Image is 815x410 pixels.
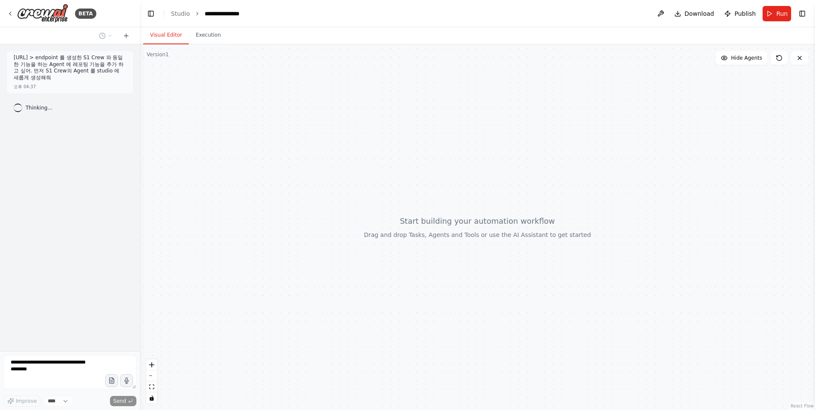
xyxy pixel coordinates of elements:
[110,396,136,406] button: Send
[189,26,228,44] button: Execution
[147,51,169,58] div: Version 1
[734,9,756,18] span: Publish
[671,6,718,21] button: Download
[146,359,157,370] button: zoom in
[14,84,36,90] div: 오후 04:37
[145,8,157,20] button: Hide left sidebar
[146,359,157,404] div: React Flow controls
[120,374,133,387] button: Click to speak your automation idea
[75,9,96,19] div: BETA
[14,55,126,81] p: [URL] > endpoint 를 생성한 S1 Crew 와 동일한 기능을 하는 Agent 에 레포팅 기능을 추가 하고 싶어. 먼저 S1 Crew의 Agent 를 studio ...
[26,104,52,111] span: Thinking...
[17,4,68,23] img: Logo
[3,396,40,407] button: Improve
[716,51,767,65] button: Hide Agents
[113,398,126,404] span: Send
[146,381,157,393] button: fit view
[796,8,808,20] button: Show right sidebar
[105,374,118,387] button: Upload files
[95,31,116,41] button: Switch to previous chat
[791,404,814,408] a: React Flow attribution
[731,55,762,61] span: Hide Agents
[143,26,189,44] button: Visual Editor
[721,6,759,21] button: Publish
[16,398,37,404] span: Improve
[763,6,791,21] button: Run
[146,370,157,381] button: zoom out
[119,31,133,41] button: Start a new chat
[776,9,788,18] span: Run
[685,9,714,18] span: Download
[171,9,246,18] nav: breadcrumb
[171,10,190,17] a: Studio
[146,393,157,404] button: toggle interactivity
